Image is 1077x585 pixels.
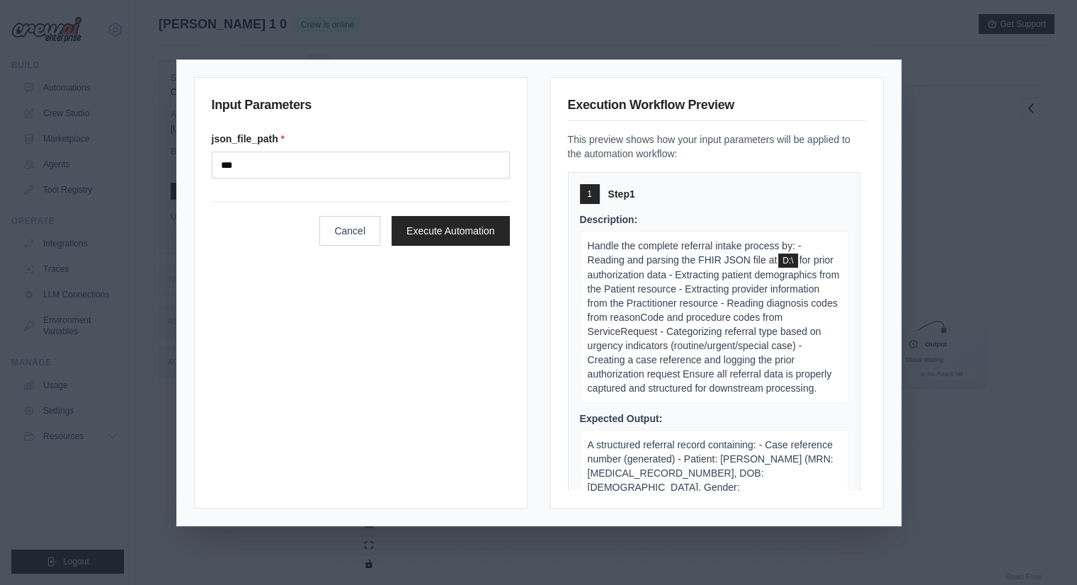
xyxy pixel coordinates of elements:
h3: Execution Workflow Preview [568,95,866,121]
p: This preview shows how your input parameters will be applied to the automation workflow: [568,132,866,161]
span: Handle the complete referral intake process by: - Reading and parsing the FHIR JSON file at [588,240,802,266]
h3: Input Parameters [212,95,510,120]
span: 1 [587,188,592,200]
span: Step 1 [608,187,635,201]
label: json_file_path [212,132,510,146]
span: json_file_path [778,254,797,268]
span: Description: [580,214,638,225]
button: Cancel [319,216,380,246]
span: for prior authorization data - Extracting patient demographics from the Patient resource - Extrac... [588,254,840,394]
button: Execute Automation [392,216,510,246]
iframe: Chat Widget [1006,517,1077,585]
span: Expected Output: [580,413,663,424]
